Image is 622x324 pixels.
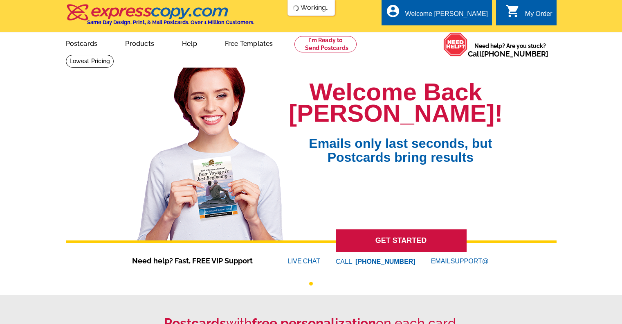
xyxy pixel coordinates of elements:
[292,5,299,11] img: loading...
[287,258,320,265] a: LIVECHAT
[482,50,548,58] a: [PHONE_NUMBER]
[405,10,488,22] div: Welcome [PERSON_NAME]
[468,42,552,58] span: Need help? Are you stuck?
[298,124,503,164] span: Emails only last seconds, but Postcards bring results
[443,32,468,57] img: help
[169,33,210,52] a: Help
[53,33,111,52] a: Postcards
[132,61,289,240] img: welcome-back-logged-in.png
[505,9,552,19] a: shopping_cart My Order
[87,19,254,25] h4: Same Day Design, Print, & Mail Postcards. Over 1 Million Customers.
[386,4,400,18] i: account_circle
[468,50,548,58] span: Call
[287,256,303,266] font: LIVE
[112,33,167,52] a: Products
[505,4,520,18] i: shopping_cart
[451,256,490,266] font: SUPPORT@
[525,10,552,22] div: My Order
[336,229,467,252] a: GET STARTED
[66,10,254,25] a: Same Day Design, Print, & Mail Postcards. Over 1 Million Customers.
[289,82,503,124] h1: Welcome Back [PERSON_NAME]!
[132,255,263,266] span: Need help? Fast, FREE VIP Support
[309,282,313,285] button: 1 of 1
[212,33,286,52] a: Free Templates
